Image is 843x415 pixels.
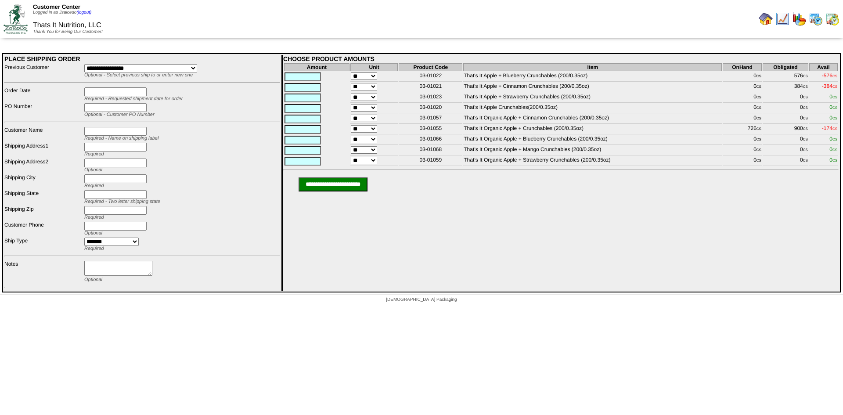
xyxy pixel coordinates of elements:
[283,55,839,62] div: CHOOSE PRODUCT AMOUNTS
[723,83,762,92] td: 0
[463,146,722,155] td: That’s It Organic Apple + Mango Crunchables (200/0.35oz)
[463,125,722,134] td: That's It Organic Apple + Crunchables (200/0.35oz)
[723,63,762,71] th: OnHand
[84,183,104,188] span: Required
[463,63,722,71] th: Item
[84,246,104,251] span: Required
[399,83,462,92] td: 03-01021
[803,116,808,120] span: CS
[759,12,773,26] img: home.gif
[350,63,398,71] th: Unit
[832,74,837,78] span: CS
[763,156,808,166] td: 0
[33,22,101,29] span: Thats It Nutrition, LLC
[825,12,839,26] img: calendarinout.gif
[757,85,761,89] span: CS
[4,190,83,205] td: Shipping State
[84,136,159,141] span: Required - Name on shipping label
[4,206,83,220] td: Shipping Zip
[829,157,837,163] span: 0
[763,114,808,124] td: 0
[4,221,83,236] td: Customer Phone
[757,116,761,120] span: CS
[723,125,762,134] td: 726
[763,93,808,103] td: 0
[399,72,462,82] td: 03-01022
[822,125,837,131] span: -174
[723,93,762,103] td: 0
[832,95,837,99] span: CS
[832,85,837,89] span: CS
[803,106,808,110] span: CS
[4,158,83,173] td: Shipping Address2
[792,12,806,26] img: graph.gif
[399,146,462,155] td: 03-01068
[763,83,808,92] td: 384
[829,146,837,152] span: 0
[829,104,837,110] span: 0
[84,72,193,78] span: Optional - Select previous ship to or enter new one
[84,277,102,282] span: Optional
[4,64,83,78] td: Previous Customer
[723,72,762,82] td: 0
[76,10,91,15] a: (logout)
[763,146,808,155] td: 0
[84,231,102,236] span: Optional
[832,148,837,152] span: CS
[822,83,837,89] span: -384
[399,93,462,103] td: 03-01023
[829,94,837,100] span: 0
[4,126,83,141] td: Customer Name
[832,127,837,131] span: CS
[757,74,761,78] span: CS
[757,159,761,162] span: CS
[84,167,102,173] span: Optional
[723,104,762,113] td: 0
[822,72,837,79] span: -576
[775,12,789,26] img: line_graph.gif
[763,72,808,82] td: 576
[723,135,762,145] td: 0
[809,12,823,26] img: calendarprod.gif
[463,135,722,145] td: That’s It Organic Apple + Blueberry Crunchables (200/0.35oz)
[4,4,28,33] img: ZoRoCo_Logo(Green%26Foil)%20jpg.webp
[463,72,722,82] td: That's It Apple + Blueberry Crunchables (200/0.35oz)
[33,29,103,34] span: Thank You for Being Our Customer!
[463,156,722,166] td: That’s It Organic Apple + Strawberry Crunchables (200/0.35oz)
[757,106,761,110] span: CS
[757,137,761,141] span: CS
[33,4,80,10] span: Customer Center
[84,152,104,157] span: Required
[463,93,722,103] td: That's It Apple + Strawberry Crunchables (200/0.35oz)
[84,96,183,101] span: Required - Requested shipment date for order
[399,125,462,134] td: 03-01055
[399,63,462,71] th: Product Code
[803,137,808,141] span: CS
[4,103,83,118] td: PO Number
[803,159,808,162] span: CS
[284,63,349,71] th: Amount
[803,148,808,152] span: CS
[399,156,462,166] td: 03-01059
[463,114,722,124] td: That's It Organic Apple + Cinnamon Crunchables (200/0.35oz)
[4,174,83,189] td: Shipping City
[4,260,83,283] td: Notes
[33,10,91,15] span: Logged in as Jsalcedo
[757,148,761,152] span: CS
[399,114,462,124] td: 03-01057
[84,215,104,220] span: Required
[763,125,808,134] td: 900
[386,297,457,302] span: [DEMOGRAPHIC_DATA] Packaging
[4,142,83,157] td: Shipping Address1
[84,112,155,117] span: Optional - Customer PO Number
[463,104,722,113] td: That's It Apple Crunchables(200/0.35oz)
[463,83,722,92] td: That's It Apple + Cinnamon Crunchables (200/0.35oz)
[832,106,837,110] span: CS
[399,135,462,145] td: 03-01066
[803,127,808,131] span: CS
[763,63,808,71] th: Obligated
[4,55,280,62] div: PLACE SHIPPING ORDER
[809,63,838,71] th: Avail
[4,237,83,252] td: Ship Type
[763,135,808,145] td: 0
